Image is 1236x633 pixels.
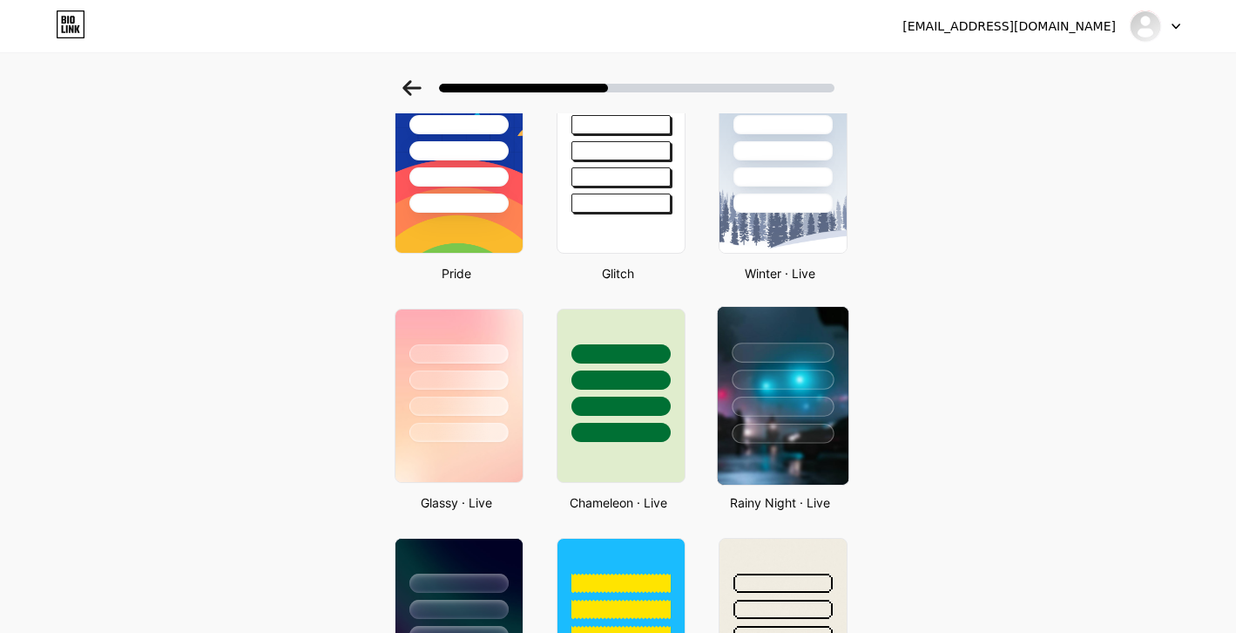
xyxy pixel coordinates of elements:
[902,17,1116,36] div: [EMAIL_ADDRESS][DOMAIN_NAME]
[551,264,686,282] div: Glitch
[389,264,523,282] div: Pride
[717,307,848,485] img: rainy_night.jpg
[713,493,848,512] div: Rainy Night · Live
[1129,10,1162,43] img: akun orangsenang
[713,264,848,282] div: Winter · Live
[551,493,686,512] div: Chameleon · Live
[389,493,523,512] div: Glassy · Live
